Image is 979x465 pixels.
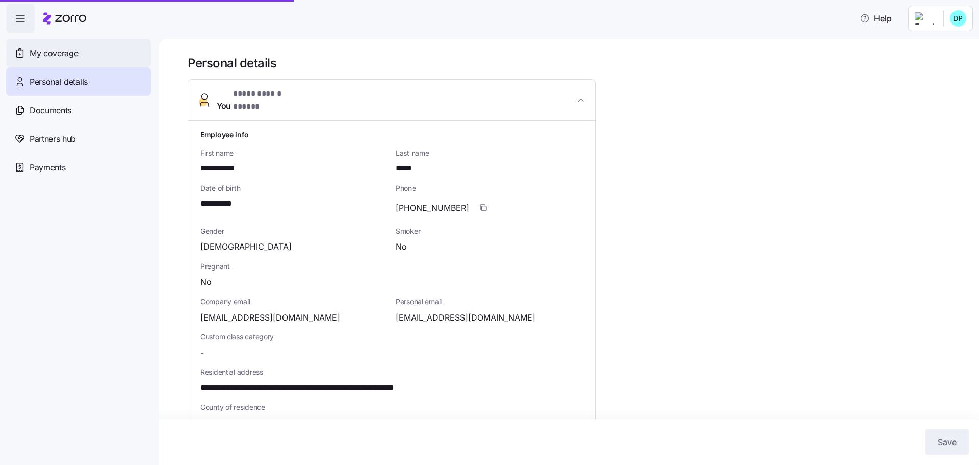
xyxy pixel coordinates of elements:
img: c233a48f1e9e7ec418bb2977e7d72fb0 [950,10,966,27]
span: My coverage [30,47,78,60]
span: Save [938,436,957,448]
span: No [200,276,212,288]
span: [DEMOGRAPHIC_DATA] [200,240,292,253]
a: Partners hub [6,125,151,153]
span: Residential address [200,367,583,377]
span: Date of birth [200,183,388,193]
span: Gender [200,226,388,236]
button: Save [925,429,969,455]
span: [GEOGRAPHIC_DATA] [200,417,285,430]
h1: Employee info [200,129,583,140]
span: County of residence [200,402,583,412]
a: My coverage [6,39,151,67]
span: Custom class category [200,332,388,342]
span: Help [860,12,892,25]
span: You [217,88,307,112]
span: Payments [30,161,65,174]
span: Documents [30,104,71,117]
a: Payments [6,153,151,182]
span: Personal details [30,76,88,88]
span: - [200,347,204,359]
h1: Personal details [188,55,965,71]
span: Personal email [396,297,583,307]
span: Last name [396,148,583,158]
a: Personal details [6,67,151,96]
span: [EMAIL_ADDRESS][DOMAIN_NAME] [200,311,340,324]
span: [PHONE_NUMBER] [396,202,469,214]
span: Pregnant [200,261,583,272]
span: Smoker [396,226,583,236]
span: Company email [200,297,388,307]
span: Partners hub [30,133,76,145]
span: Phone [396,183,583,193]
img: Employer logo [915,12,935,25]
button: Help [852,8,900,29]
a: Documents [6,96,151,125]
span: First name [200,148,388,158]
span: No [396,240,407,253]
span: [EMAIL_ADDRESS][DOMAIN_NAME] [396,311,535,324]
